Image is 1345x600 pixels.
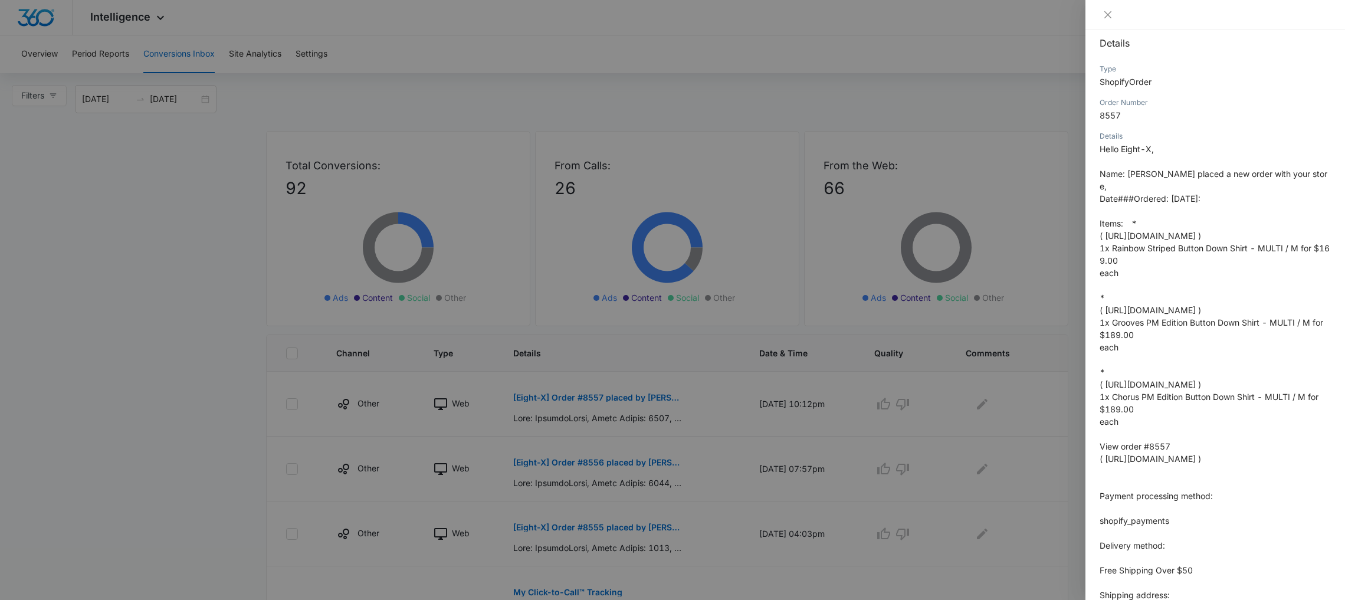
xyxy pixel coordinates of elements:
span: ( [URL][DOMAIN_NAME] ) [1100,454,1201,464]
span: View order #8557 [1100,441,1170,451]
span: Delivery method: [1100,540,1165,550]
span: Payment processing method: [1100,491,1213,501]
span: Date###Ordered: [DATE]: [1100,194,1200,204]
span: Hello Eight-X, [1100,144,1154,154]
div: Details [1100,131,1331,142]
span: Name: [PERSON_NAME] placed a new order with your store, [1100,169,1327,191]
span: ShopifyOrder [1100,77,1152,87]
span: Free Shipping Over $50 [1100,565,1193,575]
span: 1x Rainbow Striped Button Down Shirt - MULTI / M for $169.00 [1100,243,1330,265]
span: 8557 [1100,110,1121,120]
span: Items: * [1100,218,1137,228]
span: ( [URL][DOMAIN_NAME] ) [1100,379,1201,389]
span: 1x Chorus PM Edition Button Down Shirt - MULTI / M for $189.00 [1100,392,1318,414]
span: shopify_payments [1100,516,1169,526]
span: Shipping address: [1100,590,1170,600]
div: Type [1100,64,1331,74]
span: each [1100,342,1118,352]
span: each [1100,417,1118,427]
h2: Details [1100,36,1331,50]
span: ( [URL][DOMAIN_NAME] ) [1100,231,1201,241]
span: each [1100,268,1118,278]
div: Order Number [1100,97,1331,108]
span: ( [URL][DOMAIN_NAME] ) [1100,305,1201,315]
span: 1x Grooves PM Edition Button Down Shirt - MULTI / M for $189.00 [1100,317,1323,340]
button: Close [1100,9,1116,20]
span: close [1103,10,1113,19]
